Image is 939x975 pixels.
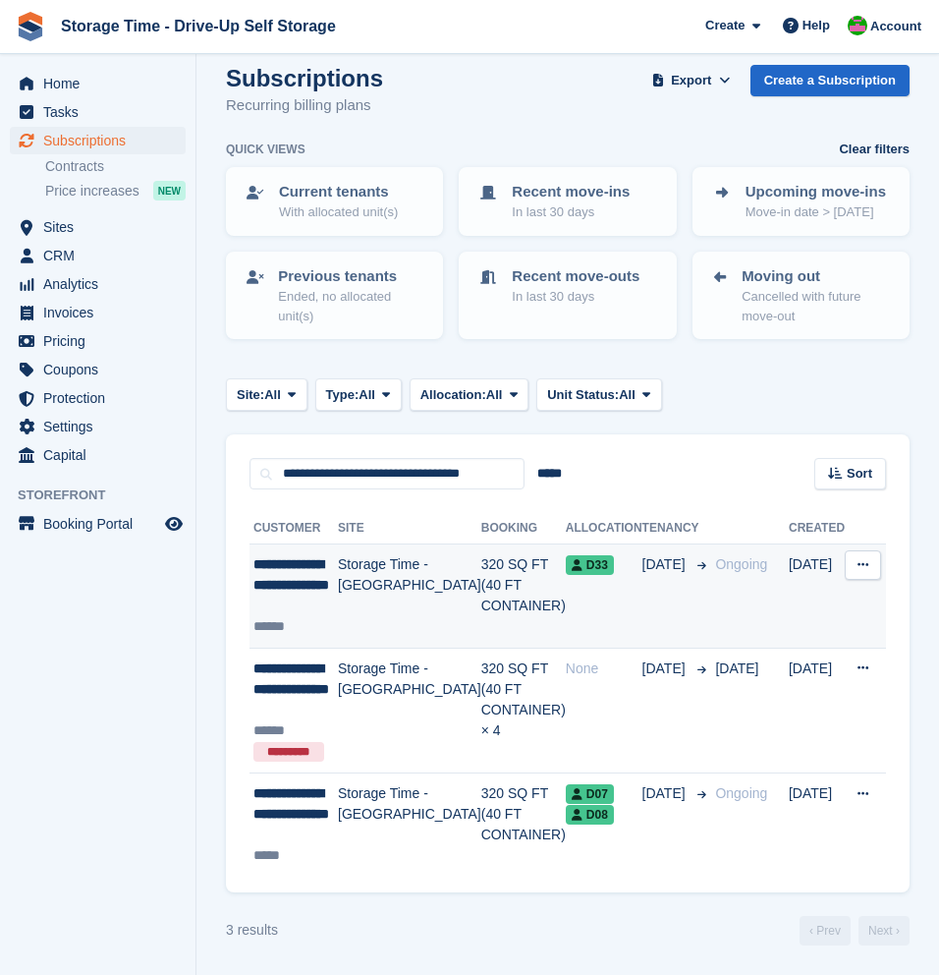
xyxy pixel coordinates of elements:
[338,513,481,545] th: Site
[10,242,186,269] a: menu
[43,510,161,538] span: Booking Portal
[10,70,186,97] a: menu
[536,378,661,411] button: Unit Status: All
[45,157,186,176] a: Contracts
[45,182,139,201] span: Price increases
[359,385,375,405] span: All
[566,784,614,804] span: D07
[715,556,767,572] span: Ongoing
[461,254,674,318] a: Recent move-outs In last 30 days
[278,265,425,288] p: Previous tenants
[858,916,910,946] a: Next
[18,486,195,505] span: Storefront
[45,180,186,201] a: Price increases NEW
[481,513,566,545] th: Booking
[566,659,642,679] div: None
[547,385,619,405] span: Unit Status:
[486,385,503,405] span: All
[226,920,278,941] div: 3 results
[249,513,338,545] th: Customer
[10,270,186,298] a: menu
[481,774,566,877] td: 320 SQ FT (40 FT CONTAINER)
[642,554,690,575] span: [DATE]
[10,98,186,126] a: menu
[742,287,892,325] p: Cancelled with future move-out
[226,65,383,91] h1: Subscriptions
[43,213,161,241] span: Sites
[642,659,690,679] span: [DATE]
[43,327,161,355] span: Pricing
[228,254,441,338] a: Previous tenants Ended, no allocated unit(s)
[481,648,566,774] td: 320 SQ FT (40 FT CONTAINER) × 4
[43,70,161,97] span: Home
[43,413,161,440] span: Settings
[512,287,639,307] p: In last 30 days
[566,513,642,545] th: Allocation
[789,513,845,545] th: Created
[715,660,758,676] span: [DATE]
[279,202,398,222] p: With allocated unit(s)
[746,181,886,203] p: Upcoming move-ins
[789,774,845,877] td: [DATE]
[848,16,867,35] img: Saeed
[315,378,402,411] button: Type: All
[264,385,281,405] span: All
[512,181,630,203] p: Recent move-ins
[338,774,481,877] td: Storage Time - [GEOGRAPHIC_DATA]
[16,12,45,41] img: stora-icon-8386f47178a22dfd0bd8f6a31ec36ba5ce8667c1dd55bd0f319d3a0aa187defe.svg
[481,545,566,649] td: 320 SQ FT (40 FT CONTAINER)
[226,378,307,411] button: Site: All
[742,265,892,288] p: Moving out
[800,916,851,946] a: Previous
[420,385,486,405] span: Allocation:
[847,464,872,484] span: Sort
[839,140,910,159] a: Clear filters
[237,385,264,405] span: Site:
[705,16,745,35] span: Create
[10,356,186,383] a: menu
[870,17,921,36] span: Account
[619,385,635,405] span: All
[338,648,481,774] td: Storage Time - [GEOGRAPHIC_DATA]
[43,127,161,154] span: Subscriptions
[43,242,161,269] span: CRM
[789,648,845,774] td: [DATE]
[512,202,630,222] p: In last 30 days
[10,127,186,154] a: menu
[278,287,425,325] p: Ended, no allocated unit(s)
[566,555,614,575] span: D33
[10,510,186,538] a: menu
[746,202,886,222] p: Move-in date > [DATE]
[750,65,910,97] a: Create a Subscription
[228,169,441,234] a: Current tenants With allocated unit(s)
[53,10,344,42] a: Storage Time - Drive-Up Self Storage
[326,385,359,405] span: Type:
[796,916,913,946] nav: Page
[671,71,711,90] span: Export
[10,441,186,469] a: menu
[43,299,161,326] span: Invoices
[789,545,845,649] td: [DATE]
[694,254,908,338] a: Moving out Cancelled with future move-out
[10,213,186,241] a: menu
[715,785,767,801] span: Ongoing
[648,65,735,97] button: Export
[43,441,161,469] span: Capital
[43,98,161,126] span: Tasks
[43,384,161,412] span: Protection
[10,299,186,326] a: menu
[802,16,830,35] span: Help
[512,265,639,288] p: Recent move-outs
[43,356,161,383] span: Coupons
[43,270,161,298] span: Analytics
[10,384,186,412] a: menu
[279,181,398,203] p: Current tenants
[162,512,186,536] a: Preview store
[153,181,186,201] div: NEW
[410,378,529,411] button: Allocation: All
[461,169,674,234] a: Recent move-ins In last 30 days
[642,513,708,545] th: Tenancy
[694,169,908,234] a: Upcoming move-ins Move-in date > [DATE]
[338,545,481,649] td: Storage Time - [GEOGRAPHIC_DATA]
[10,327,186,355] a: menu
